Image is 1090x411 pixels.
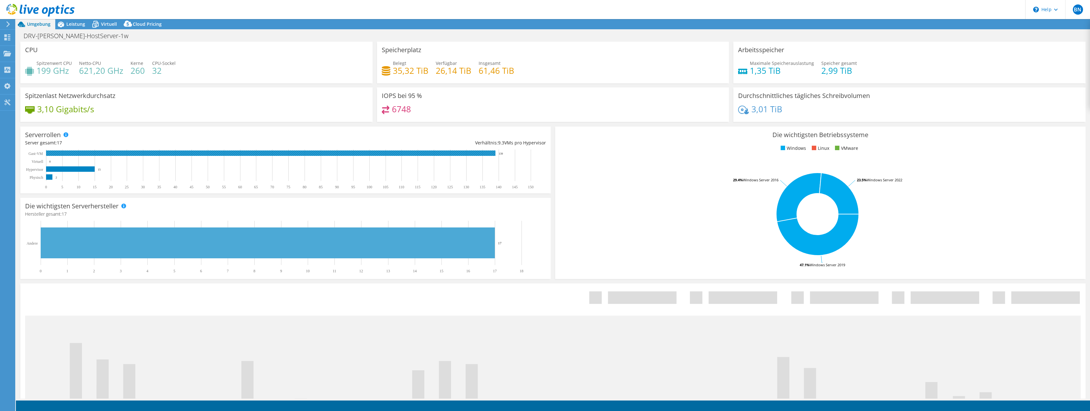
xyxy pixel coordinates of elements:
[738,92,870,99] h3: Durchschnittliches tägliches Schreibvolumen
[152,60,176,66] span: CPU-Sockel
[382,46,421,53] h3: Speicherplatz
[200,269,202,273] text: 6
[1073,4,1083,15] span: BN
[286,185,290,189] text: 75
[27,241,38,246] text: Andere
[750,67,814,74] h4: 1,35 TiB
[821,60,857,66] span: Speicher gesamt
[466,269,470,273] text: 16
[335,185,339,189] text: 90
[440,269,443,273] text: 15
[133,21,162,27] span: Cloud Pricing
[743,178,778,182] tspan: Windows Server 2016
[25,211,546,218] h4: Hersteller gesamt:
[25,46,38,53] h3: CPU
[141,185,145,189] text: 30
[479,60,501,66] span: Insgesamt
[857,178,867,182] tspan: 23.5%
[26,167,43,172] text: Hypervisor
[351,185,355,189] text: 95
[56,176,57,179] text: 2
[751,106,782,113] h4: 3,01 TiB
[1033,7,1039,12] svg: \n
[93,269,95,273] text: 2
[512,185,518,189] text: 145
[779,145,806,152] li: Windows
[131,60,143,66] span: Kerne
[25,92,115,99] h3: Spitzenlast Netzwerkdurchsatz
[496,185,501,189] text: 140
[359,269,363,273] text: 12
[157,185,161,189] text: 35
[125,185,129,189] text: 25
[383,185,388,189] text: 105
[280,269,282,273] text: 9
[21,32,138,39] h1: DRV-[PERSON_NAME]-HostServer-1w
[382,92,422,99] h3: IOPS bei 95 %
[415,185,421,189] text: 115
[463,185,469,189] text: 130
[498,241,502,245] text: 17
[254,185,258,189] text: 65
[821,67,857,74] h4: 2,99 TiB
[431,185,437,189] text: 120
[413,269,417,273] text: 14
[173,269,175,273] text: 5
[120,269,122,273] text: 3
[393,67,428,74] h4: 35,32 TiB
[29,151,43,156] text: Gast-VM
[45,185,47,189] text: 0
[253,269,255,273] text: 8
[833,145,858,152] li: VMware
[37,106,94,113] h4: 3,10 Gigabits/s
[479,67,514,74] h4: 61,46 TiB
[37,67,72,74] h4: 199 GHz
[146,269,148,273] text: 4
[79,67,123,74] h4: 621,20 GHz
[480,185,485,189] text: 135
[520,269,523,273] text: 18
[25,131,61,138] h3: Serverrollen
[66,21,85,27] span: Leistung
[286,139,546,146] div: Verhältnis: VMs pro Hypervisor
[333,269,336,273] text: 11
[30,175,43,180] text: Physisch
[528,185,534,189] text: 150
[98,168,101,171] text: 15
[66,269,68,273] text: 1
[810,262,845,267] tspan: Windows Server 2019
[810,145,829,152] li: Linux
[436,60,457,66] span: Verfügbar
[25,139,286,146] div: Server gesamt:
[436,67,471,74] h4: 26,14 TiB
[79,60,101,66] span: Netto-CPU
[493,269,497,273] text: 17
[750,60,814,66] span: Maximale Speicherauslastung
[109,185,113,189] text: 20
[367,185,372,189] text: 100
[270,185,274,189] text: 70
[306,269,310,273] text: 10
[77,185,80,189] text: 10
[131,67,145,74] h4: 260
[386,269,390,273] text: 13
[800,262,810,267] tspan: 47.1%
[447,185,453,189] text: 125
[31,159,43,164] text: Virtuell
[222,185,226,189] text: 55
[238,185,242,189] text: 60
[867,178,902,182] tspan: Windows Server 2022
[101,21,117,27] span: Virtuell
[152,67,176,74] h4: 32
[40,269,42,273] text: 0
[303,185,306,189] text: 80
[62,211,67,217] span: 17
[61,185,63,189] text: 5
[399,185,404,189] text: 110
[57,140,62,146] span: 17
[560,131,1081,138] h3: Die wichtigsten Betriebssysteme
[27,21,50,27] span: Umgebung
[498,140,504,146] span: 9.3
[392,106,411,113] h4: 6748
[499,152,503,155] text: 139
